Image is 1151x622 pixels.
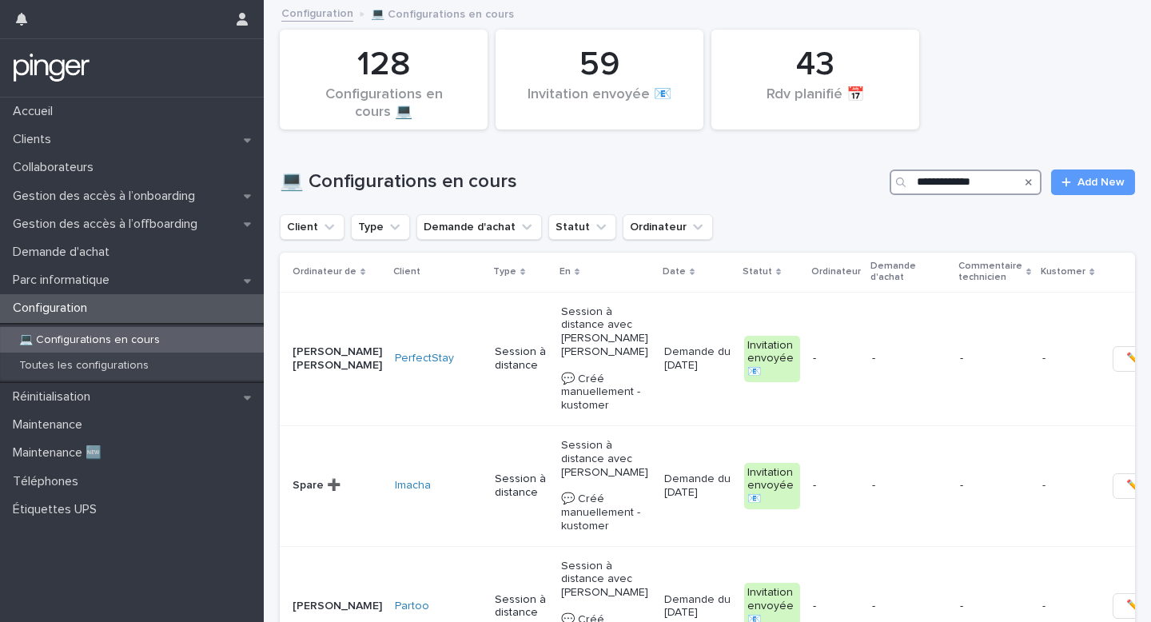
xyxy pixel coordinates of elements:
[6,417,95,433] p: Maintenance
[890,169,1041,195] input: Search
[623,214,713,240] button: Ordinateur
[495,593,548,620] p: Session à distance
[1042,476,1049,492] p: -
[6,474,91,489] p: Téléphones
[395,600,429,613] a: Partoo
[281,3,353,22] a: Configuration
[13,52,90,84] img: mTgBEunGTSyRkCgitkcU
[393,263,420,281] p: Client
[664,472,731,500] p: Demande du [DATE]
[548,214,616,240] button: Statut
[495,345,548,373] p: Session à distance
[395,479,431,492] a: Imacha
[872,600,947,613] p: -
[739,86,892,120] div: Rdv planifié 📅
[293,479,382,492] p: Spare ➕
[811,263,861,281] p: Ordinateur
[307,45,460,85] div: 128
[560,263,571,281] p: En
[561,305,651,413] p: Session à distance avec [PERSON_NAME] [PERSON_NAME] 💬 Créé manuellement - kustomer
[6,132,64,147] p: Clients
[561,439,651,533] p: Session à distance avec [PERSON_NAME] 💬 Créé manuellement - kustomer
[1126,598,1140,614] span: ✏️
[6,273,122,288] p: Parc informatique
[6,189,208,204] p: Gestion des accès à l’onboarding
[6,245,122,260] p: Demande d'achat
[744,336,800,382] div: Invitation envoyée 📧
[6,104,66,119] p: Accueil
[1041,263,1085,281] p: Kustomer
[280,170,883,193] h1: 💻 Configurations en cours
[351,214,410,240] button: Type
[6,445,114,461] p: Maintenance 🆕
[495,472,548,500] p: Session à distance
[960,352,1030,365] p: -
[872,352,947,365] p: -
[813,352,859,365] p: -
[1126,478,1140,494] span: ✏️
[664,345,731,373] p: Demande du [DATE]
[744,463,800,509] div: Invitation envoyée 📧
[293,345,382,373] p: [PERSON_NAME] [PERSON_NAME]
[1051,169,1135,195] a: Add New
[280,214,345,240] button: Client
[395,352,454,365] a: PerfectStay
[958,257,1022,287] p: Commentaire technicien
[813,479,859,492] p: -
[6,502,110,517] p: Étiquettes UPS
[6,333,173,347] p: 💻 Configurations en cours
[872,479,947,492] p: -
[813,600,859,613] p: -
[960,600,1030,613] p: -
[523,86,676,120] div: Invitation envoyée 📧
[6,301,100,316] p: Configuration
[663,263,686,281] p: Date
[493,263,516,281] p: Type
[743,263,772,281] p: Statut
[6,359,161,373] p: Toutes les configurations
[6,217,210,232] p: Gestion des accès à l’offboarding
[6,389,103,405] p: Réinitialisation
[6,160,106,175] p: Collaborateurs
[1042,349,1049,365] p: -
[371,4,514,22] p: 💻 Configurations en cours
[416,214,542,240] button: Demande d'achat
[960,479,1030,492] p: -
[664,593,731,620] p: Demande du [DATE]
[293,263,356,281] p: Ordinateur de
[293,600,382,613] p: [PERSON_NAME]
[739,45,892,85] div: 43
[1126,351,1140,367] span: ✏️
[1077,177,1125,188] span: Add New
[870,257,949,287] p: Demande d'achat
[307,86,460,120] div: Configurations en cours 💻
[523,45,676,85] div: 59
[1042,596,1049,613] p: -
